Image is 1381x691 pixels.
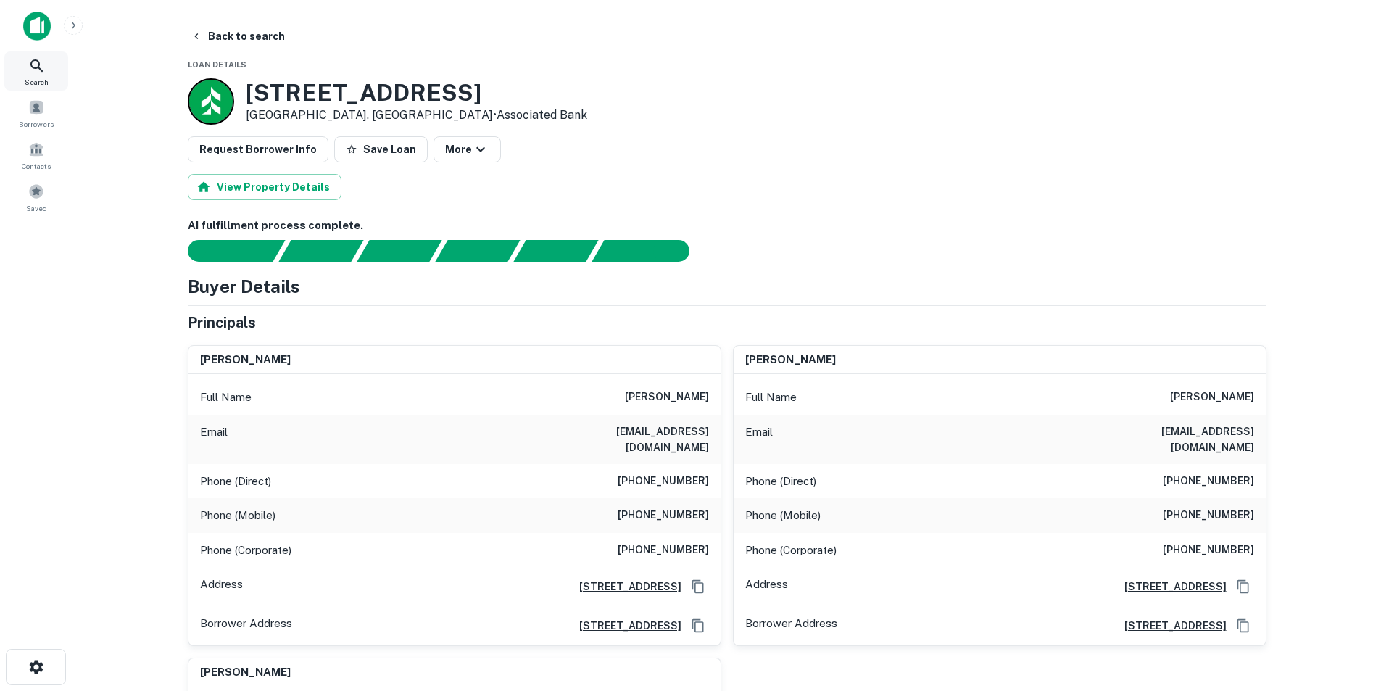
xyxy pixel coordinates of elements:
p: Borrower Address [745,615,837,637]
p: Address [745,576,788,597]
button: Back to search [185,23,291,49]
a: Contacts [4,136,68,175]
p: Full Name [745,389,797,406]
div: Principals found, AI now looking for contact information... [435,240,520,262]
a: [STREET_ADDRESS] [568,579,681,595]
a: [STREET_ADDRESS] [1113,618,1227,634]
button: Copy Address [1232,615,1254,637]
div: Documents found, AI parsing details... [357,240,441,262]
p: Phone (Mobile) [200,507,275,524]
p: Phone (Direct) [200,473,271,490]
div: AI fulfillment process complete. [592,240,707,262]
img: capitalize-icon.png [23,12,51,41]
a: Search [4,51,68,91]
p: Phone (Direct) [745,473,816,490]
p: [GEOGRAPHIC_DATA], [GEOGRAPHIC_DATA] • [246,107,587,124]
button: View Property Details [188,174,341,200]
h6: [PERSON_NAME] [1170,389,1254,406]
p: Full Name [200,389,252,406]
h6: [PHONE_NUMBER] [1163,473,1254,490]
h6: [EMAIL_ADDRESS][DOMAIN_NAME] [535,423,709,455]
div: Sending borrower request to AI... [170,240,279,262]
h6: [PHONE_NUMBER] [618,542,709,559]
h6: [PHONE_NUMBER] [618,507,709,524]
a: [STREET_ADDRESS] [1113,579,1227,595]
h4: Buyer Details [188,273,300,299]
p: Phone (Mobile) [745,507,821,524]
h6: AI fulfillment process complete. [188,218,1266,234]
p: Borrower Address [200,615,292,637]
button: Copy Address [687,576,709,597]
a: Borrowers [4,94,68,133]
span: Search [25,76,49,88]
span: Saved [26,202,47,214]
p: Address [200,576,243,597]
a: Associated Bank [497,108,587,122]
h6: [PERSON_NAME] [200,664,291,681]
button: More [434,136,501,162]
button: Save Loan [334,136,428,162]
h6: [PERSON_NAME] [625,389,709,406]
button: Copy Address [687,615,709,637]
a: Saved [4,178,68,217]
h6: [PHONE_NUMBER] [618,473,709,490]
button: Request Borrower Info [188,136,328,162]
h6: [PERSON_NAME] [200,352,291,368]
p: Phone (Corporate) [200,542,291,559]
span: Contacts [22,160,51,172]
h6: [PHONE_NUMBER] [1163,542,1254,559]
h6: [PERSON_NAME] [745,352,836,368]
h6: [EMAIL_ADDRESS][DOMAIN_NAME] [1080,423,1254,455]
a: [STREET_ADDRESS] [568,618,681,634]
h5: Principals [188,312,256,334]
div: Your request is received and processing... [278,240,363,262]
span: Loan Details [188,60,246,69]
p: Email [745,423,773,455]
button: Copy Address [1232,576,1254,597]
h6: [PHONE_NUMBER] [1163,507,1254,524]
p: Email [200,423,228,455]
iframe: Chat Widget [1309,575,1381,645]
span: Borrowers [19,118,54,130]
p: Phone (Corporate) [745,542,837,559]
div: Principals found, still searching for contact information. This may take time... [513,240,598,262]
h3: [STREET_ADDRESS] [246,79,587,107]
